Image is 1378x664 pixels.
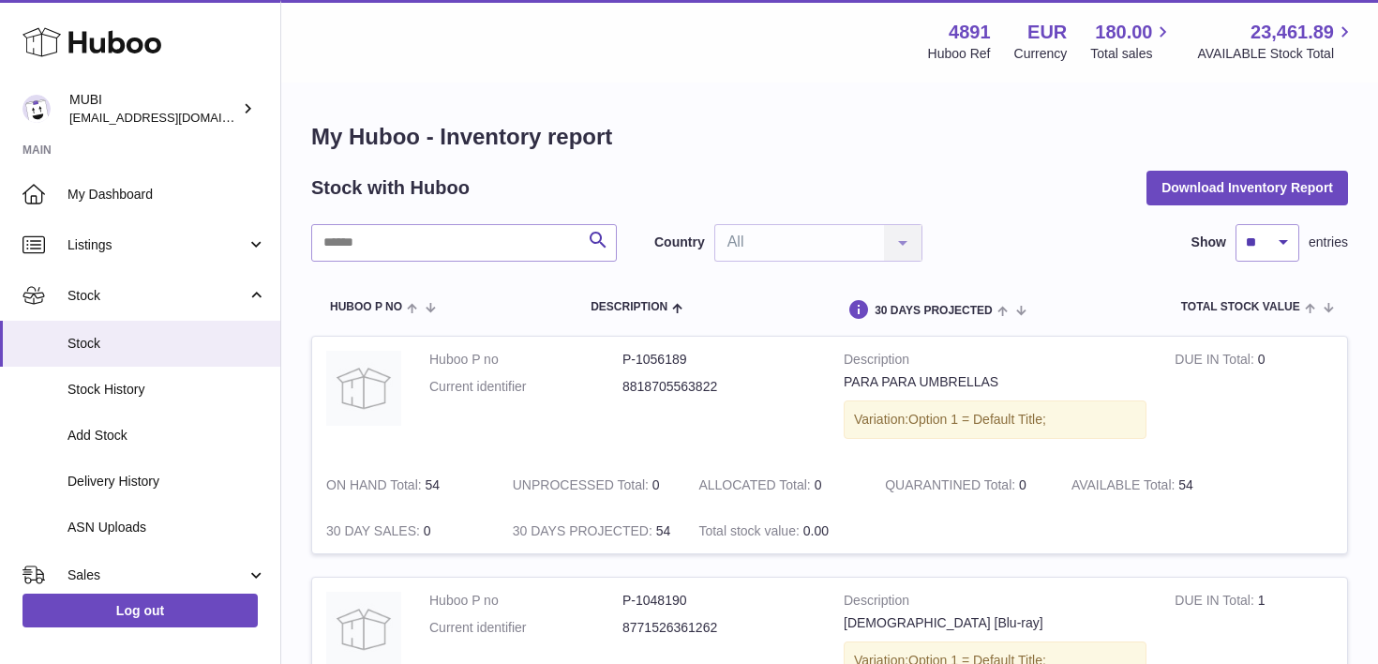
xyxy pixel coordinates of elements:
[928,45,991,63] div: Huboo Ref
[949,20,991,45] strong: 4891
[698,523,802,543] strong: Total stock value
[429,592,622,610] dt: Huboo P no
[1161,337,1347,462] td: 0
[67,186,266,204] span: My Dashboard
[311,122,1348,152] h1: My Huboo - Inventory report
[1309,234,1348,251] span: entries
[1019,477,1026,492] span: 0
[67,473,266,490] span: Delivery History
[908,412,1046,427] span: Option 1 = Default Title;
[622,619,816,637] dd: 8771526361262
[499,508,685,554] td: 54
[1090,20,1174,63] a: 180.00 Total sales
[67,566,247,584] span: Sales
[513,523,656,543] strong: 30 DAYS PROJECTED
[844,614,1146,632] div: [DEMOGRAPHIC_DATA] [Blu-ray]
[1095,20,1152,45] span: 180.00
[1191,234,1226,251] label: Show
[513,477,652,497] strong: UNPROCESSED Total
[67,519,266,536] span: ASN Uploads
[429,351,622,369] dt: Huboo P no
[1014,45,1068,63] div: Currency
[67,427,266,445] span: Add Stock
[1071,477,1178,497] strong: AVAILABLE Total
[326,523,424,543] strong: 30 DAY SALES
[844,592,1146,614] strong: Description
[499,462,685,508] td: 0
[875,305,993,317] span: 30 DAYS PROJECTED
[330,301,402,313] span: Huboo P no
[698,477,814,497] strong: ALLOCATED Total
[844,373,1146,391] div: PARA PARA UMBRELLAS
[312,462,499,508] td: 54
[1251,20,1334,45] span: 23,461.89
[429,619,622,637] dt: Current identifier
[622,351,816,369] dd: P-1056189
[1057,462,1244,508] td: 54
[1090,45,1174,63] span: Total sales
[22,95,51,123] img: shop@mubi.com
[654,234,705,251] label: Country
[803,523,829,538] span: 0.00
[622,378,816,396] dd: 8818705563822
[67,287,247,305] span: Stock
[1175,593,1257,612] strong: DUE IN Total
[326,477,426,497] strong: ON HAND Total
[67,236,247,254] span: Listings
[1146,171,1348,204] button: Download Inventory Report
[622,592,816,610] dd: P-1048190
[67,335,266,353] span: Stock
[311,175,470,201] h2: Stock with Huboo
[1197,45,1356,63] span: AVAILABLE Stock Total
[326,351,401,426] img: product image
[591,301,667,313] span: Description
[312,508,499,554] td: 0
[844,351,1146,373] strong: Description
[885,477,1019,497] strong: QUARANTINED Total
[67,381,266,399] span: Stock History
[429,378,622,396] dt: Current identifier
[22,594,258,627] a: Log out
[69,91,238,127] div: MUBI
[684,462,871,508] td: 0
[69,110,276,125] span: [EMAIL_ADDRESS][DOMAIN_NAME]
[1027,20,1067,45] strong: EUR
[1181,301,1300,313] span: Total stock value
[844,400,1146,439] div: Variation:
[1197,20,1356,63] a: 23,461.89 AVAILABLE Stock Total
[1175,352,1257,371] strong: DUE IN Total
